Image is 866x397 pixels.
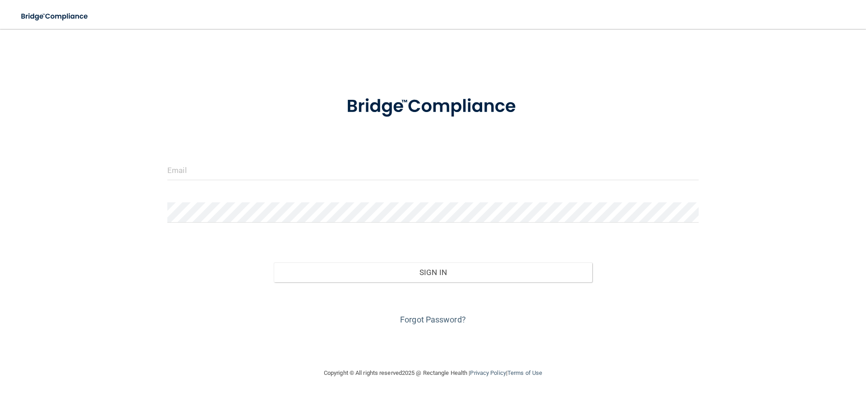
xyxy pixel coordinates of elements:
[268,359,598,388] div: Copyright © All rights reserved 2025 @ Rectangle Health | |
[507,369,542,376] a: Terms of Use
[274,262,593,282] button: Sign In
[14,7,97,26] img: bridge_compliance_login_screen.278c3ca4.svg
[470,369,506,376] a: Privacy Policy
[328,83,538,130] img: bridge_compliance_login_screen.278c3ca4.svg
[167,160,699,180] input: Email
[400,315,466,324] a: Forgot Password?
